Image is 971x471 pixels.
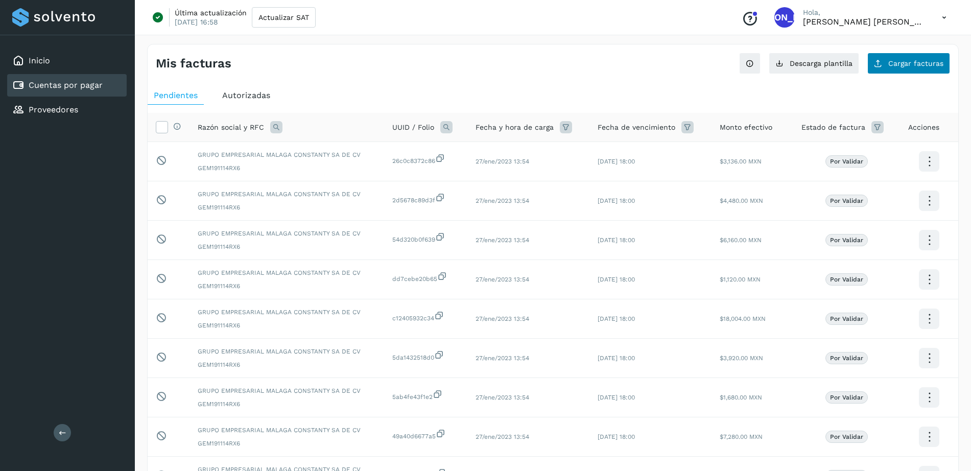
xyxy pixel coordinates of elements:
span: 5da1432518d0 [392,350,459,362]
span: 27/ene/2023 13:54 [476,394,529,401]
span: [DATE] 18:00 [598,433,635,440]
span: Descarga plantilla [790,60,852,67]
span: [DATE] 18:00 [598,158,635,165]
a: Cuentas por pagar [29,80,103,90]
span: GRUPO EMPRESARIAL MALAGA CONSTANTY SA DE CV [198,190,376,199]
p: Última actualización [175,8,247,17]
span: GRUPO EMPRESARIAL MALAGA CONSTANTY SA DE CV [198,268,376,277]
a: Proveedores [29,105,78,114]
p: Por validar [830,237,863,244]
span: Actualizar SAT [258,14,309,21]
span: GRUPO EMPRESARIAL MALAGA CONSTANTY SA DE CV [198,150,376,159]
span: $6,160.00 MXN [720,237,762,244]
span: GRUPO EMPRESARIAL MALAGA CONSTANTY SA DE CV [198,308,376,317]
span: Fecha de vencimiento [598,122,675,133]
span: 54d320b0f639 [392,232,459,244]
span: Autorizadas [222,90,270,100]
a: Inicio [29,56,50,65]
span: GEM191114RX6 [198,163,376,173]
p: Por validar [830,394,863,401]
p: Por validar [830,197,863,204]
div: Inicio [7,50,127,72]
p: Por validar [830,315,863,322]
span: 27/ene/2023 13:54 [476,355,529,362]
span: GEM191114RX6 [198,281,376,291]
p: Por validar [830,433,863,440]
span: [DATE] 18:00 [598,276,635,283]
span: Fecha y hora de carga [476,122,554,133]
span: 26c0c8372c86 [392,153,459,166]
button: Actualizar SAT [252,7,316,28]
p: Jorge Alexis Hernandez Lopez [803,17,926,27]
button: Descarga plantilla [769,53,859,74]
p: Por validar [830,355,863,362]
span: GRUPO EMPRESARIAL MALAGA CONSTANTY SA DE CV [198,386,376,395]
span: 27/ene/2023 13:54 [476,315,529,322]
span: GEM191114RX6 [198,321,376,330]
span: 27/ene/2023 13:54 [476,237,529,244]
span: [DATE] 18:00 [598,197,635,204]
span: 27/ene/2023 13:54 [476,276,529,283]
h4: Mis facturas [156,56,231,71]
span: [DATE] 18:00 [598,394,635,401]
button: Cargar facturas [867,53,950,74]
span: 2d5678c89d3f [392,193,459,205]
span: GEM191114RX6 [198,439,376,448]
span: GEM191114RX6 [198,399,376,409]
span: GEM191114RX6 [198,360,376,369]
span: 5ab4fe43f1e2 [392,389,459,402]
span: c12405932c34 [392,311,459,323]
span: $7,280.00 MXN [720,433,763,440]
span: [DATE] 18:00 [598,315,635,322]
div: Cuentas por pagar [7,74,127,97]
span: GRUPO EMPRESARIAL MALAGA CONSTANTY SA DE CV [198,426,376,435]
span: GRUPO EMPRESARIAL MALAGA CONSTANTY SA DE CV [198,347,376,356]
span: $1,680.00 MXN [720,394,762,401]
span: Estado de factura [801,122,865,133]
span: Pendientes [154,90,198,100]
span: GEM191114RX6 [198,203,376,212]
span: Cargar facturas [888,60,943,67]
span: Acciones [908,122,939,133]
span: dd7cebe20b65 [392,271,459,284]
p: Por validar [830,276,863,283]
span: [DATE] 18:00 [598,237,635,244]
span: UUID / Folio [392,122,434,133]
span: $3,920.00 MXN [720,355,763,362]
span: 49a40d6677a5 [392,429,459,441]
span: GEM191114RX6 [198,242,376,251]
p: Por validar [830,158,863,165]
span: Razón social y RFC [198,122,264,133]
div: Proveedores [7,99,127,121]
span: $4,480.00 MXN [720,197,763,204]
span: $1,120.00 MXN [720,276,761,283]
p: Hola, [803,8,926,17]
span: [DATE] 18:00 [598,355,635,362]
span: 27/ene/2023 13:54 [476,158,529,165]
span: 27/ene/2023 13:54 [476,433,529,440]
span: GRUPO EMPRESARIAL MALAGA CONSTANTY SA DE CV [198,229,376,238]
span: $3,136.00 MXN [720,158,762,165]
p: [DATE] 16:58 [175,17,218,27]
span: Monto efectivo [720,122,772,133]
span: $18,004.00 MXN [720,315,766,322]
span: 27/ene/2023 13:54 [476,197,529,204]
